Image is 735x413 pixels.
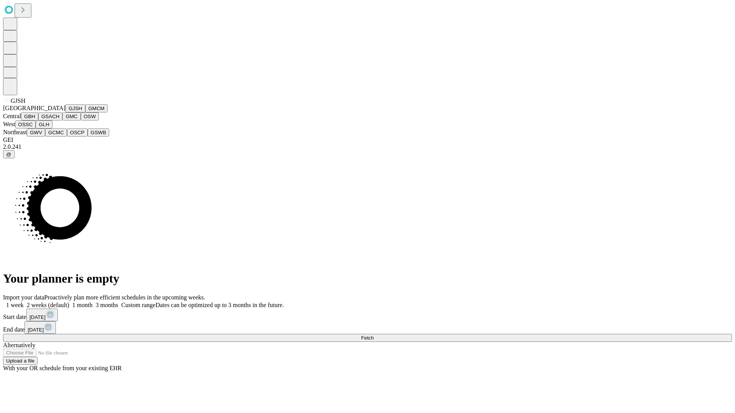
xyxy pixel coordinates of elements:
[36,120,52,128] button: GLH
[96,302,118,308] span: 3 months
[6,302,24,308] span: 1 week
[24,321,56,334] button: [DATE]
[62,112,80,120] button: GMC
[361,335,374,341] span: Fetch
[85,104,108,112] button: GMCM
[3,272,732,286] h1: Your planner is empty
[65,104,85,112] button: GJSH
[121,302,155,308] span: Custom range
[88,128,109,137] button: GSWB
[3,121,15,127] span: West
[3,143,732,150] div: 2.0.241
[3,150,15,158] button: @
[3,113,21,119] span: Central
[29,314,46,320] span: [DATE]
[3,342,35,348] span: Alternatively
[15,120,36,128] button: OSSC
[3,321,732,334] div: End date
[3,309,732,321] div: Start date
[3,365,122,371] span: With your OR schedule from your existing EHR
[38,112,62,120] button: GSACH
[3,357,38,365] button: Upload a file
[11,98,25,104] span: GJSH
[28,327,44,333] span: [DATE]
[27,302,69,308] span: 2 weeks (default)
[45,128,67,137] button: GCMC
[72,302,93,308] span: 1 month
[3,129,27,135] span: Northeast
[3,137,732,143] div: GEI
[27,128,45,137] button: GWV
[26,309,58,321] button: [DATE]
[44,294,205,301] span: Proactively plan more efficient schedules in the upcoming weeks.
[3,105,65,111] span: [GEOGRAPHIC_DATA]
[67,128,88,137] button: OSCP
[155,302,284,308] span: Dates can be optimized up to 3 months in the future.
[3,334,732,342] button: Fetch
[3,294,44,301] span: Import your data
[21,112,38,120] button: GBH
[81,112,99,120] button: OSW
[6,151,11,157] span: @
